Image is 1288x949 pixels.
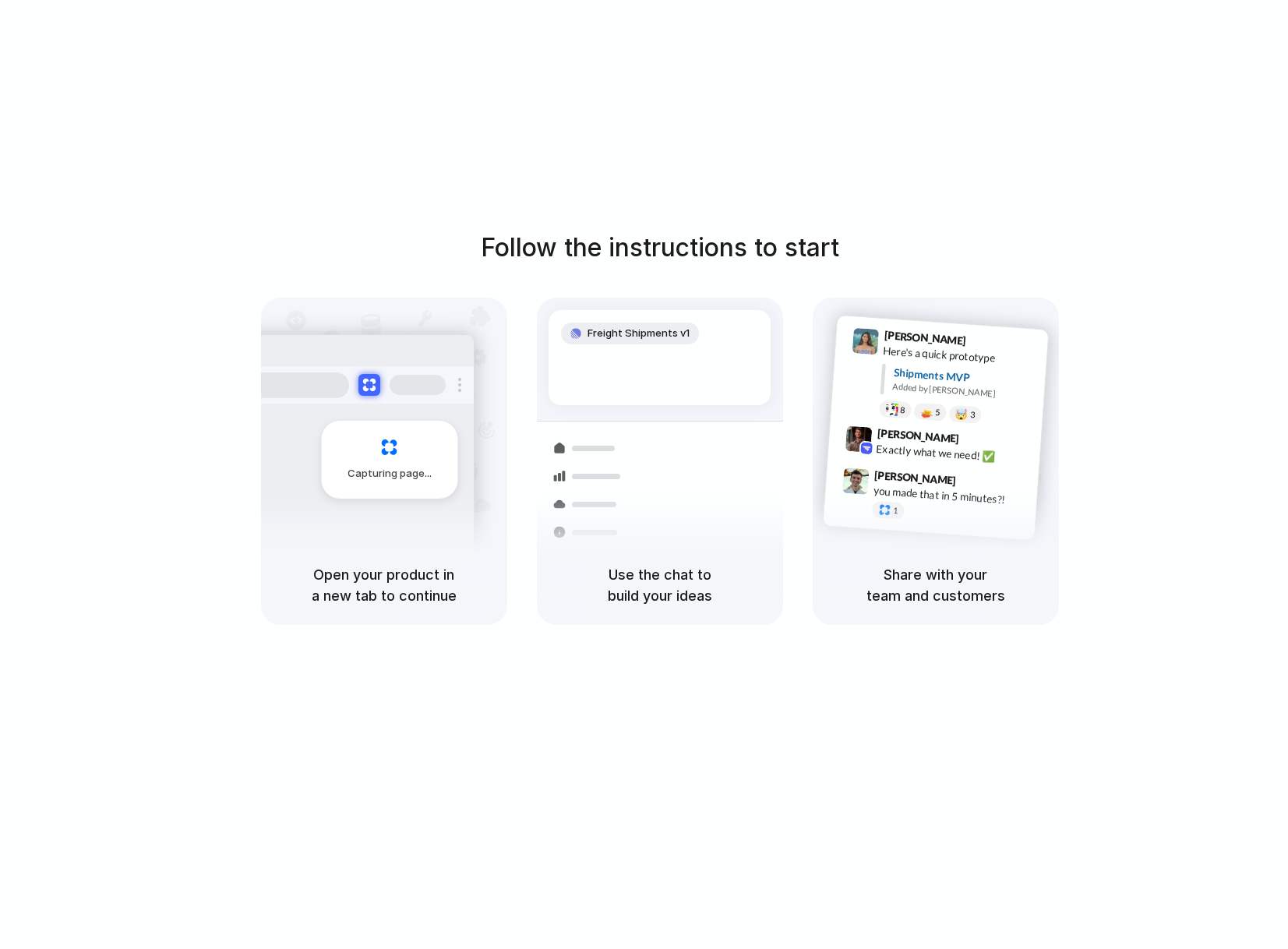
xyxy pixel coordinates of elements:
span: Capturing page [348,466,434,482]
div: 🤯 [955,408,968,420]
h5: Share with your team and customers [831,564,1040,606]
div: Here's a quick prototype [882,343,1038,369]
span: 3 [969,411,975,419]
span: Freight Shipments v1 [588,326,690,341]
div: you made that in 5 minutes?! [873,482,1029,509]
span: [PERSON_NAME] [877,425,959,447]
span: 9:42 AM [963,432,995,450]
span: 9:47 AM [961,474,993,492]
h5: Use the chat to build your ideas [556,564,764,606]
span: 5 [934,408,940,417]
span: 1 [892,506,898,515]
div: Added by [PERSON_NAME] [892,380,1036,403]
span: [PERSON_NAME] [884,326,966,349]
div: Shipments MVP [893,365,1037,390]
span: 8 [899,406,905,415]
div: Exactly what we need! ✅ [876,440,1032,467]
h5: Open your product in a new tab to continue [280,564,489,606]
span: [PERSON_NAME] [873,467,956,489]
h1: Follow the instructions to start [481,229,839,266]
span: 9:41 AM [970,334,1002,353]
